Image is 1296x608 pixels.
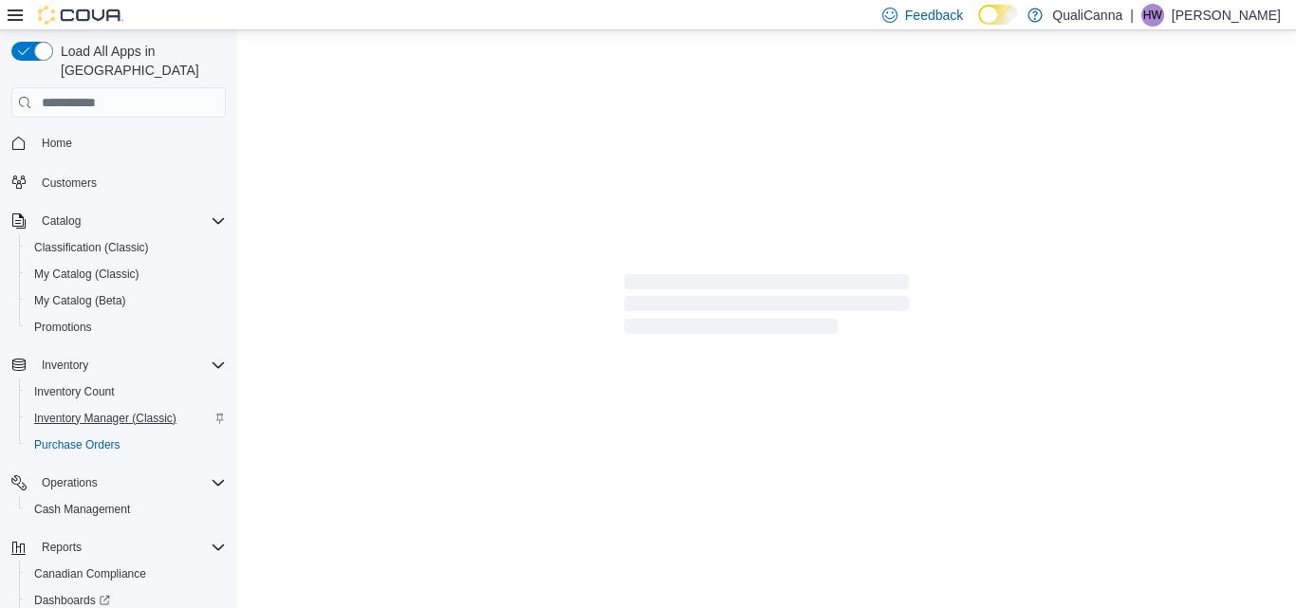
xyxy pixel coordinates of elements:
span: Inventory [42,358,88,373]
a: Cash Management [27,498,138,521]
span: Customers [42,175,97,191]
button: Promotions [19,314,233,341]
button: Catalog [4,208,233,234]
span: Inventory Count [27,380,226,403]
span: My Catalog (Beta) [34,293,126,308]
span: Reports [34,536,226,559]
button: Operations [4,470,233,496]
input: Dark Mode [978,5,1018,25]
a: Inventory Manager (Classic) [27,407,184,430]
span: Promotions [34,320,92,335]
p: [PERSON_NAME] [1172,4,1281,27]
span: Home [34,131,226,155]
a: Classification (Classic) [27,236,157,259]
span: Classification (Classic) [34,240,149,255]
span: Canadian Compliance [27,562,226,585]
button: Purchase Orders [19,432,233,458]
button: My Catalog (Beta) [19,287,233,314]
button: Customers [4,168,233,195]
button: Reports [34,536,89,559]
a: Promotions [27,316,100,339]
span: Feedback [905,6,963,25]
span: Reports [42,540,82,555]
img: Cova [38,6,123,25]
span: Catalog [42,213,81,229]
span: Canadian Compliance [34,566,146,581]
span: Purchase Orders [27,433,226,456]
span: Cash Management [34,502,130,517]
button: Reports [4,534,233,561]
a: Home [34,132,80,155]
button: Inventory [34,354,96,377]
span: My Catalog (Beta) [27,289,226,312]
button: My Catalog (Classic) [19,261,233,287]
a: Canadian Compliance [27,562,154,585]
span: Classification (Classic) [27,236,226,259]
span: Operations [42,475,98,490]
span: Promotions [27,316,226,339]
a: My Catalog (Beta) [27,289,134,312]
button: Classification (Classic) [19,234,233,261]
button: Operations [34,471,105,494]
a: Purchase Orders [27,433,128,456]
button: Home [4,129,233,157]
span: Customers [34,170,226,193]
span: Cash Management [27,498,226,521]
span: Dashboards [34,593,110,608]
a: Customers [34,172,104,194]
span: Inventory Count [34,384,115,399]
button: Cash Management [19,496,233,523]
button: Canadian Compliance [19,561,233,587]
button: Inventory Count [19,378,233,405]
span: Inventory [34,354,226,377]
span: My Catalog (Classic) [27,263,226,286]
span: Catalog [34,210,226,232]
span: Home [42,136,72,151]
span: Inventory Manager (Classic) [27,407,226,430]
span: Loading [624,278,909,339]
p: QualiCanna [1052,4,1122,27]
a: Inventory Count [27,380,122,403]
span: HW [1143,4,1162,27]
span: Dark Mode [978,25,979,26]
p: | [1130,4,1134,27]
button: Inventory [4,352,233,378]
button: Catalog [34,210,88,232]
div: Helen Wontner [1141,4,1164,27]
span: Purchase Orders [34,437,120,452]
span: Operations [34,471,226,494]
a: My Catalog (Classic) [27,263,147,286]
span: Load All Apps in [GEOGRAPHIC_DATA] [53,42,226,80]
span: Inventory Manager (Classic) [34,411,176,426]
button: Inventory Manager (Classic) [19,405,233,432]
span: My Catalog (Classic) [34,267,139,282]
